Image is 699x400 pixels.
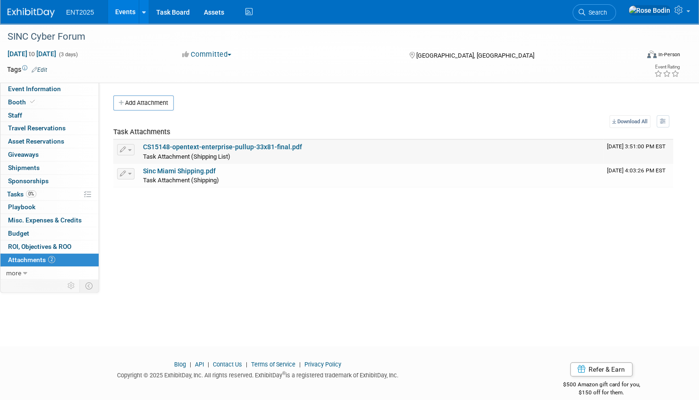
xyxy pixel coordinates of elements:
span: | [297,361,303,368]
a: Playbook [0,201,99,213]
a: API [195,361,204,368]
a: Sponsorships [0,175,99,187]
div: $150 off for them. [522,389,680,397]
a: Attachments2 [0,254,99,266]
span: Event Information [8,85,61,93]
span: Booth [8,98,37,106]
div: Event Rating [654,65,680,69]
span: [GEOGRAPHIC_DATA], [GEOGRAPHIC_DATA] [416,52,534,59]
span: Attachments [8,256,55,264]
a: Search [573,4,616,21]
div: Event Format [580,49,680,63]
sup: ® [282,371,286,376]
span: [DATE] [DATE] [7,50,57,58]
span: Giveaways [8,151,39,158]
a: Asset Reservations [0,135,99,148]
img: Format-Inperson.png [647,51,657,58]
a: Blog [174,361,186,368]
span: Travel Reservations [8,124,66,132]
a: ROI, Objectives & ROO [0,240,99,253]
a: Event Information [0,83,99,95]
button: Committed [179,50,235,60]
span: 2 [48,256,55,263]
td: Personalize Event Tab Strip [63,280,80,292]
button: Add Attachment [113,95,174,111]
a: Contact Us [213,361,242,368]
span: Search [585,9,607,16]
a: Refer & Earn [570,362,632,376]
a: Tasks0% [0,188,99,201]
a: Staff [0,109,99,122]
span: Staff [8,111,22,119]
span: ROI, Objectives & ROO [8,243,71,250]
span: Misc. Expenses & Credits [8,216,82,224]
td: Toggle Event Tabs [80,280,99,292]
span: ENT2025 [66,9,94,16]
div: Copyright © 2025 ExhibitDay, Inc. All rights reserved. ExhibitDay is a registered trademark of Ex... [7,369,508,380]
span: Task Attachment (Shipping) [143,177,219,184]
span: Budget [8,230,29,237]
td: Upload Timestamp [603,164,673,187]
span: Tasks [7,190,36,198]
a: more [0,267,99,280]
i: Booth reservation complete [30,99,35,104]
span: Asset Reservations [8,137,64,145]
a: Booth [0,96,99,109]
div: SINC Cyber Forum [4,28,623,45]
td: Upload Timestamp [603,140,673,163]
span: Sponsorships [8,177,49,185]
a: CS15148-opentext-enterprise-pullup-33x81-final.pdf [143,143,302,151]
span: more [6,269,21,277]
div: $500 Amazon gift card for you, [522,374,680,396]
span: | [205,361,211,368]
span: Playbook [8,203,35,211]
a: Misc. Expenses & Credits [0,214,99,227]
span: to [27,50,36,58]
span: Upload Timestamp [607,167,665,174]
a: Privacy Policy [304,361,341,368]
a: Giveaways [0,148,99,161]
img: ExhibitDay [8,8,55,17]
a: Budget [0,227,99,240]
div: In-Person [658,51,680,58]
a: Shipments [0,162,99,174]
span: (3 days) [58,51,78,58]
span: | [187,361,194,368]
a: Terms of Service [251,361,295,368]
img: Rose Bodin [628,5,671,16]
a: Edit [32,67,47,73]
span: Task Attachments [113,128,170,136]
a: Travel Reservations [0,122,99,135]
span: Task Attachment (Shipping List) [143,153,230,160]
span: Upload Timestamp [607,143,665,150]
td: Tags [7,65,47,74]
span: Shipments [8,164,40,171]
span: | [244,361,250,368]
span: 0% [26,190,36,197]
a: Download All [609,115,650,128]
a: Sinc Miami Shipping.pdf [143,167,216,175]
